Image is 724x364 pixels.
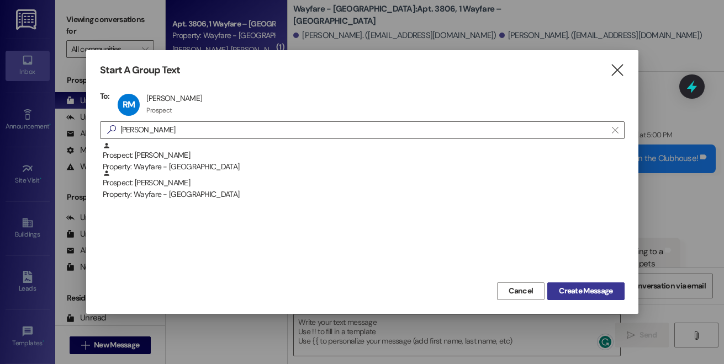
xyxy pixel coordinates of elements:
div: Prospect: [PERSON_NAME]Property: Wayfare - [GEOGRAPHIC_DATA] [100,142,625,169]
div: Prospect: [PERSON_NAME] [103,169,625,201]
div: Property: Wayfare - [GEOGRAPHIC_DATA] [103,161,625,173]
i:  [103,124,120,136]
button: Create Message [547,282,624,300]
div: Property: Wayfare - [GEOGRAPHIC_DATA] [103,189,625,200]
button: Cancel [497,282,545,300]
h3: Start A Group Text [100,64,181,77]
i:  [612,126,618,135]
div: Prospect [146,106,172,115]
span: Create Message [559,285,612,297]
i:  [610,65,625,76]
div: Prospect: [PERSON_NAME]Property: Wayfare - [GEOGRAPHIC_DATA] [100,169,625,197]
span: Cancel [509,285,533,297]
h3: To: [100,91,110,101]
input: Search for any contact or apartment [120,122,606,138]
span: RM [123,99,135,110]
div: Prospect: [PERSON_NAME] [103,142,625,173]
div: [PERSON_NAME] [146,93,202,103]
button: Clear text [606,122,624,138]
